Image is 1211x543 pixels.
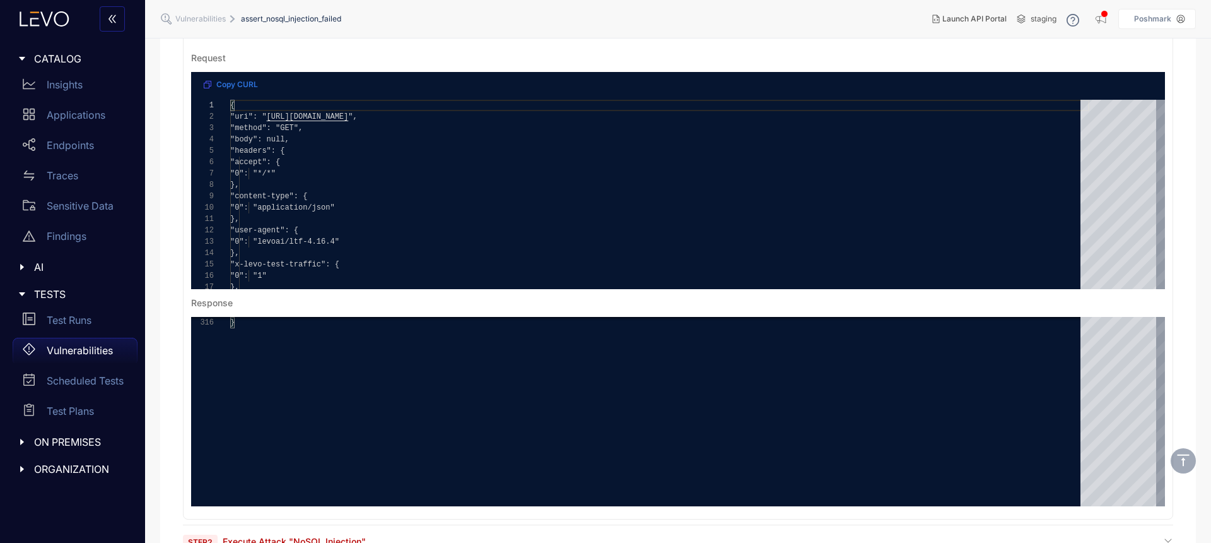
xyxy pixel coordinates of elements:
div: 17 [191,282,214,293]
span: "x-levo-test-traffic": { [230,260,339,269]
p: Traces [47,170,78,181]
span: }, [230,181,239,189]
span: swap [23,169,35,182]
span: }, [230,283,239,292]
a: Endpoints [13,133,137,163]
div: 16 [191,270,214,282]
a: Insights [13,72,137,102]
div: ORGANIZATION [8,456,137,482]
span: CATALOG [34,53,127,64]
span: caret-right [18,54,26,63]
span: "0": "levoai/ltf-4.16.4" [230,237,339,246]
span: Copy CURL [216,80,258,89]
div: 5 [191,145,214,157]
span: }, [230,249,239,258]
div: 7 [191,168,214,179]
span: "headers": { [230,146,284,155]
a: Findings [13,224,137,254]
a: Test Plans [13,398,137,429]
div: Response [191,298,233,308]
div: 12 [191,225,214,236]
span: warning [23,230,35,242]
p: Scheduled Tests [47,375,124,386]
div: 15 [191,259,214,270]
div: 3 [191,122,214,134]
div: 10 [191,202,214,213]
div: 9 [191,191,214,202]
span: "body": null, [230,135,290,144]
a: Test Runs [13,307,137,338]
span: AI [34,261,127,273]
div: 13 [191,236,214,248]
span: Vulnerabilities [175,15,226,23]
button: Launch API Portal [922,9,1017,29]
span: ORGANIZATION [34,463,127,475]
span: assert_nosql_injection_failed [241,15,341,23]
a: Scheduled Tests [13,368,137,398]
span: caret-right [18,438,26,446]
p: Endpoints [47,140,94,151]
a: Sensitive Data [13,193,137,224]
a: Vulnerabilities [13,338,137,368]
a: Applications [13,102,137,133]
p: Test Plans [47,405,94,417]
span: Launch API Portal [942,15,1007,23]
div: 6 [191,157,214,168]
span: }, [230,215,239,224]
textarea: Editor content;Press Alt+F1 for Accessibility Options. [230,100,231,111]
div: CATALOG [8,45,137,72]
div: 1 [191,100,214,111]
span: double-left [107,14,117,25]
span: "uri": " [230,112,267,121]
div: 4 [191,134,214,145]
p: Poshmark [1134,15,1171,23]
span: "0": "1" [230,271,267,280]
div: 14 [191,248,214,259]
div: 11 [191,213,214,225]
button: Copy CURL [194,75,268,95]
div: 8 [191,179,214,191]
div: ON PREMISES [8,429,137,455]
button: double-left [100,6,125,32]
p: Applications [47,109,105,121]
span: "0": "application/json" [230,203,335,212]
div: Request [191,53,226,63]
span: caret-right [18,263,26,271]
div: 316 [191,317,214,328]
span: "method": "GET", [230,124,303,133]
div: 2 [191,111,214,122]
span: vertical-align-top [1176,453,1191,468]
p: Vulnerabilities [47,345,113,356]
span: "content-type": { [230,192,307,201]
span: "user-agent": { [230,226,298,235]
span: "accept": { [230,158,280,167]
span: } [230,318,235,327]
span: caret-right [18,465,26,474]
p: Insights [47,79,83,90]
a: Traces [13,163,137,193]
span: staging [1031,15,1056,23]
span: "0": "*/*" [230,169,276,178]
span: ON PREMISES [34,436,127,448]
span: ", [348,112,357,121]
p: Findings [47,230,86,242]
span: { [230,101,235,110]
p: Test Runs [47,314,91,326]
div: AI [8,254,137,280]
span: caret-right [18,290,26,299]
p: Sensitive Data [47,200,114,212]
span: [URL][DOMAIN_NAME] [267,112,349,121]
div: TESTS [8,281,137,307]
span: TESTS [34,289,127,300]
